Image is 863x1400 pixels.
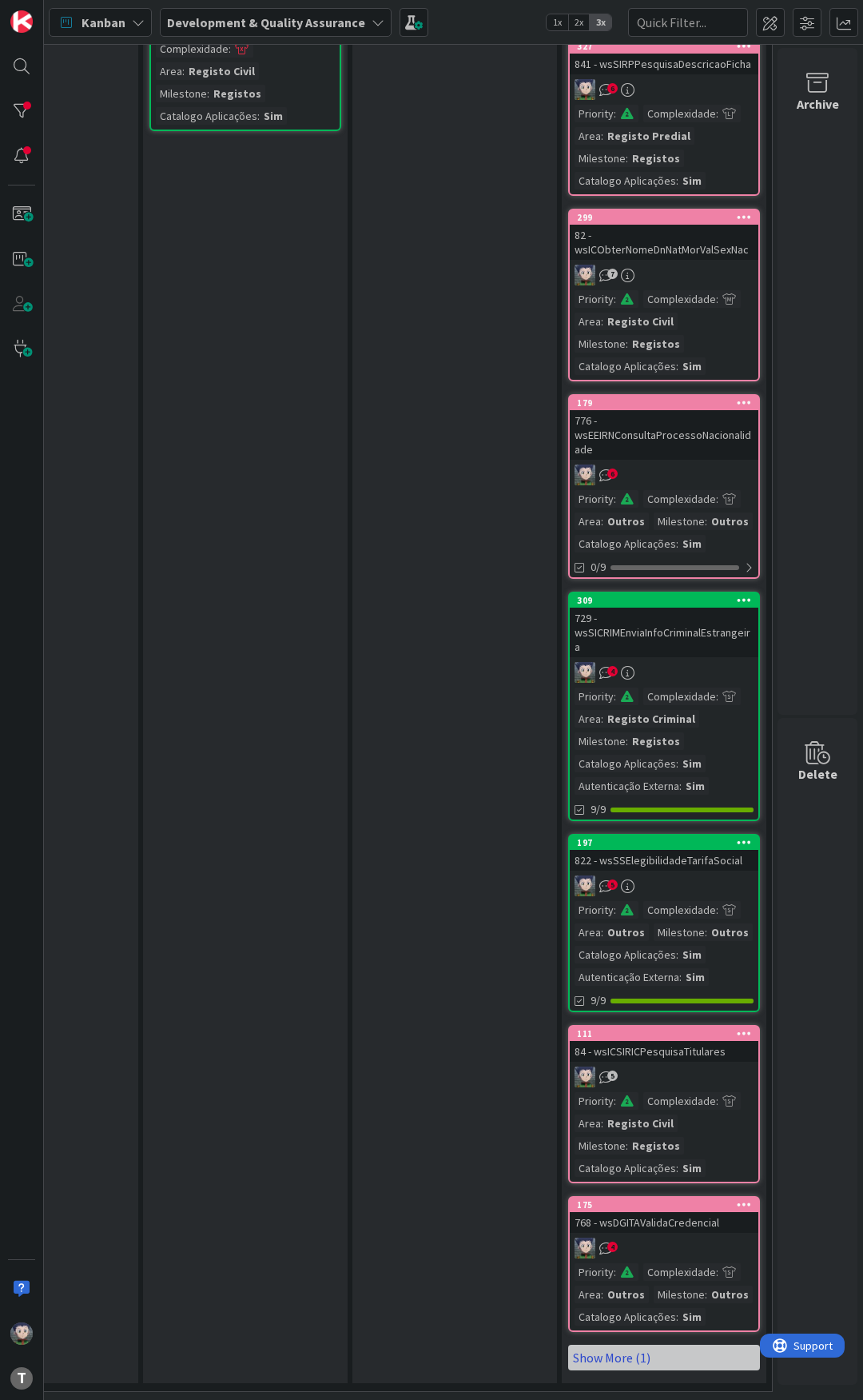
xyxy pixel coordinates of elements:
[614,688,616,705] span: :
[577,1199,758,1211] div: 175
[707,513,753,530] div: Outros
[575,1238,595,1258] img: LS
[570,39,758,54] div: 327
[607,269,618,279] span: 7
[570,225,758,260] div: 82 - wsICObterNomeDnNatMorValSexNac
[643,1092,716,1110] div: Complexidade
[591,992,606,1009] span: 9/9
[570,396,758,460] div: 179776 - wsEEIRNConsultaProcessoNacionalidade
[601,710,603,728] span: :
[575,1115,601,1132] div: Area
[679,968,682,986] span: :
[716,105,718,122] span: :
[679,777,682,795] span: :
[676,172,678,189] span: :
[575,79,595,100] img: LS
[607,1071,618,1081] span: 5
[570,662,758,683] div: LS
[603,127,694,145] div: Registo Predial
[577,837,758,848] div: 197
[10,1322,33,1345] img: LS
[575,1308,676,1326] div: Catalogo Aplicações
[577,1028,758,1039] div: 111
[614,901,616,919] span: :
[575,1137,626,1155] div: Milestone
[575,710,601,728] div: Area
[156,85,207,102] div: Milestone
[643,290,716,308] div: Complexidade
[607,1242,618,1252] span: 4
[570,593,758,657] div: 309729 - wsSICRIMEnviaInfoCriminalEstrangeira
[185,62,259,80] div: Registo Civil
[707,1286,753,1303] div: Outros
[678,172,706,189] div: Sim
[575,513,601,530] div: Area
[716,1092,718,1110] span: :
[570,465,758,485] div: LS
[654,513,705,530] div: Milestone
[167,14,365,30] b: Development & Quality Assurance
[601,1115,603,1132] span: :
[575,1159,676,1177] div: Catalogo Aplicações
[575,357,676,375] div: Catalogo Aplicações
[676,946,678,963] span: :
[626,335,628,353] span: :
[575,755,676,772] div: Catalogo Aplicações
[570,836,758,871] div: 197822 - wsSSElegibilidadeTarifaSocial
[643,688,716,705] div: Complexidade
[603,1115,678,1132] div: Registo Civil
[707,923,753,941] div: Outros
[570,850,758,871] div: 822 - wsSSElegibilidadeTarifaSocial
[614,290,616,308] span: :
[577,397,758,409] div: 179
[678,357,706,375] div: Sim
[628,150,684,167] div: Registos
[643,901,716,919] div: Complexidade
[575,732,626,750] div: Milestone
[570,608,758,657] div: 729 - wsSICRIMEnviaInfoCriminalEstrangeira
[678,946,706,963] div: Sim
[676,1159,678,1177] span: :
[626,1137,628,1155] span: :
[575,290,614,308] div: Priority
[575,313,601,330] div: Area
[229,40,231,58] span: :
[570,836,758,850] div: 197
[682,777,709,795] div: Sim
[575,1092,614,1110] div: Priority
[603,1286,649,1303] div: Outros
[628,8,748,37] input: Quick Filter...
[614,1263,616,1281] span: :
[591,559,606,576] span: 0/9
[575,688,614,705] div: Priority
[577,212,758,223] div: 299
[678,1308,706,1326] div: Sim
[603,710,699,728] div: Registo Criminal
[643,105,716,122] div: Complexidade
[626,150,628,167] span: :
[614,490,616,508] span: :
[575,490,614,508] div: Priority
[676,1308,678,1326] span: :
[156,40,229,58] div: Complexidade
[182,62,185,80] span: :
[575,105,614,122] div: Priority
[628,335,684,353] div: Registos
[207,85,209,102] span: :
[570,875,758,896] div: LS
[575,923,601,941] div: Area
[570,1041,758,1062] div: 84 - wsICSIRICPesquisaTitulares
[626,732,628,750] span: :
[570,1238,758,1258] div: LS
[591,801,606,818] span: 9/9
[568,14,590,30] span: 2x
[716,490,718,508] span: :
[10,1367,33,1390] div: T
[570,593,758,608] div: 309
[577,595,758,606] div: 309
[575,662,595,683] img: LS
[601,513,603,530] span: :
[209,85,265,102] div: Registos
[797,94,839,114] div: Archive
[716,290,718,308] span: :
